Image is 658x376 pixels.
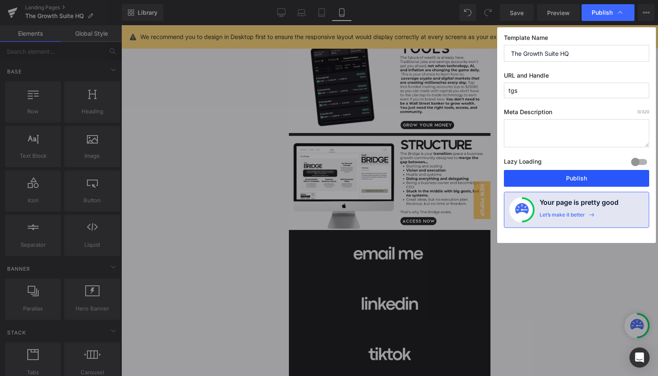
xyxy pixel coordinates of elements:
[515,203,529,217] img: onboarding-status.svg
[504,156,542,170] label: Lazy Loading
[185,156,202,194] span: New Popup
[629,347,650,368] div: Open Intercom Messenger
[637,109,640,114] span: 0
[540,197,619,211] h4: Your page is pretty good
[504,170,649,187] button: Publish
[504,108,649,119] label: Meta Description
[592,9,613,16] span: Publish
[504,34,649,45] label: Template Name
[637,109,649,114] span: /320
[504,72,649,83] label: URL and Handle
[540,211,585,222] div: Let’s make it better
